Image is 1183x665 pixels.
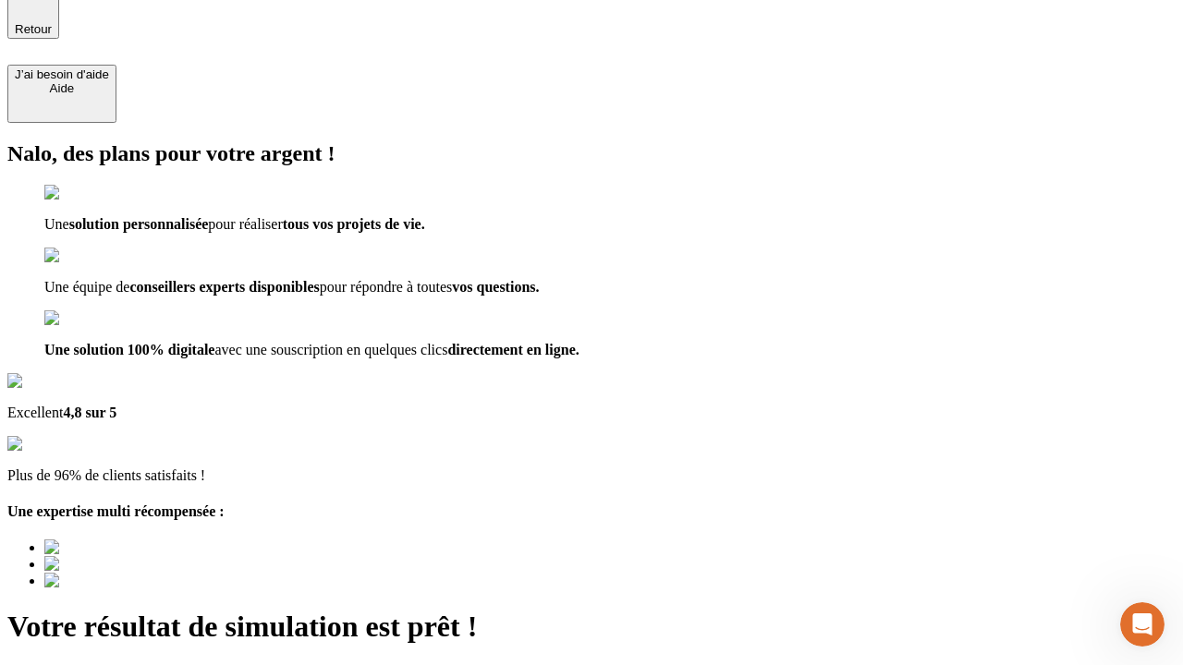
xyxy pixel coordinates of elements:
[15,67,109,81] div: J’ai besoin d'aide
[7,65,116,123] button: J’ai besoin d'aideAide
[44,539,215,556] img: Best savings advice award
[44,248,124,264] img: checkmark
[15,22,52,36] span: Retour
[1120,602,1165,647] iframe: Intercom live chat
[15,81,109,95] div: Aide
[44,556,215,573] img: Best savings advice award
[320,279,453,295] span: pour répondre à toutes
[129,279,319,295] span: conseillers experts disponibles
[447,342,579,357] span: directement en ligne.
[283,216,425,232] span: tous vos projets de vie.
[44,573,215,589] img: Best savings advice award
[7,141,1176,166] h2: Nalo, des plans pour votre argent !
[69,216,209,232] span: solution personnalisée
[7,610,1176,644] h1: Votre résultat de simulation est prêt !
[44,310,124,327] img: checkmark
[7,405,63,420] span: Excellent
[214,342,447,357] span: avec une souscription en quelques clics
[7,467,1176,484] p: Plus de 96% de clients satisfaits !
[208,216,282,232] span: pour réaliser
[63,405,116,420] span: 4,8 sur 5
[44,185,124,201] img: checkmark
[7,373,115,390] img: Google Review
[452,279,539,295] span: vos questions.
[7,436,99,453] img: reviews stars
[44,342,214,357] span: Une solution 100% digitale
[44,279,129,295] span: Une équipe de
[44,216,69,232] span: Une
[7,503,1176,520] h4: Une expertise multi récompensée :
